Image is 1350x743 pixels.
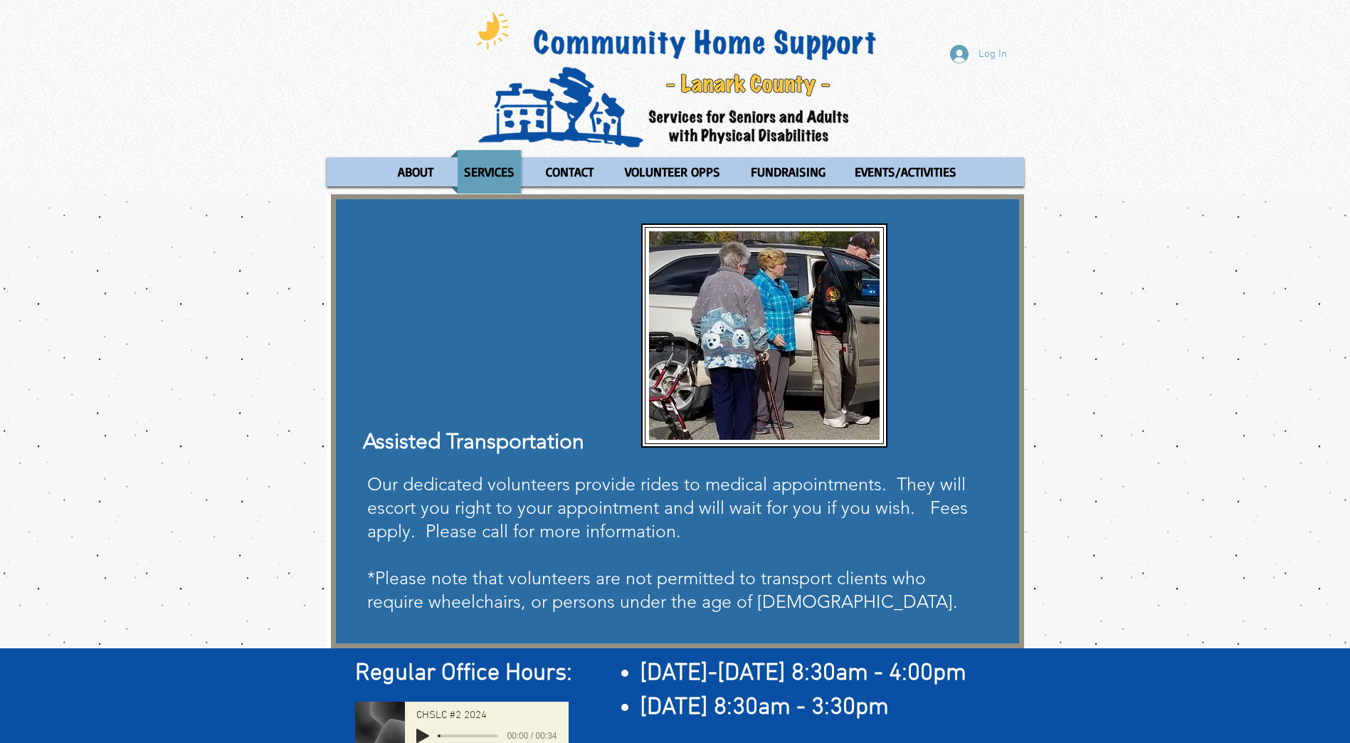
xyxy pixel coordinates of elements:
[974,47,1012,62] span: Log In
[640,659,966,688] span: [DATE]-[DATE] 8:30am - 4:00pm
[737,150,838,194] a: FUNDRAISING
[618,150,727,194] p: VOLUNTEER OPPS
[498,729,557,743] span: 00:00 / 00:34
[363,428,584,454] span: Assisted Transportation
[640,693,889,722] span: [DATE] 8:30am - 3:30pm
[458,150,521,194] p: SERVICES
[416,710,487,721] span: CHSLC #2 2024
[355,659,572,688] span: Regular Office Hours:
[367,567,958,612] span: *Please note that volunteers are not permitted to transport clients who require wheelchairs, or p...
[744,150,832,194] p: FUNDRAISING
[611,150,734,194] a: VOLUNTEER OPPS
[649,231,880,440] img: Clients Ed and Sally Conroy Volunteer Na
[355,657,1006,691] h2: ​
[841,150,970,194] a: EVENTS/ACTIVITIES
[848,150,963,194] p: EVENTS/ACTIVITIES
[384,150,447,194] a: ABOUT
[327,150,1024,194] nav: Site
[450,150,528,194] a: SERVICES
[391,150,440,194] p: ABOUT
[539,150,600,194] p: CONTACT
[416,729,429,743] button: Play
[940,41,1017,68] button: Log In
[367,473,968,542] span: Our dedicated volunteers provide rides to medical appointments. They will escort you right to you...
[532,150,608,194] a: CONTACT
